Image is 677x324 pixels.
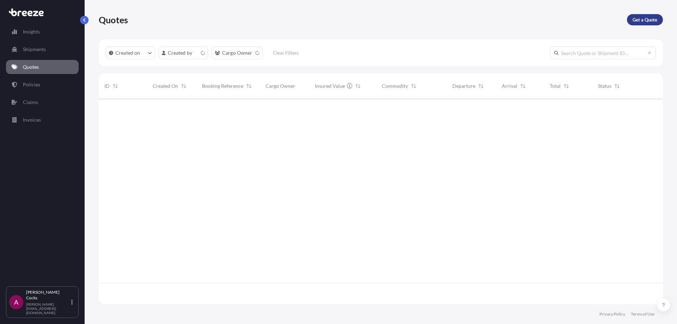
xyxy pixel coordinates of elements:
[23,28,40,35] p: Insights
[6,25,79,39] a: Insights
[613,82,621,90] button: Sort
[106,47,155,59] button: createdOn Filter options
[23,63,39,71] p: Quotes
[266,82,295,90] span: Cargo Owner
[452,82,475,90] span: Departure
[23,116,41,123] p: Invoices
[633,16,657,23] p: Get a Quote
[266,47,306,59] button: Clear Filters
[23,46,46,53] p: Shipments
[6,42,79,56] a: Shipments
[111,82,120,90] button: Sort
[23,99,38,106] p: Claims
[273,49,299,56] p: Clear Filters
[168,49,193,56] p: Created by
[627,14,663,25] a: Get a Quote
[26,289,70,301] p: [PERSON_NAME] Cocks
[212,47,263,59] button: cargoOwner Filter options
[14,299,18,306] span: A
[409,82,418,90] button: Sort
[99,14,128,25] p: Quotes
[115,49,140,56] p: Created on
[477,82,485,90] button: Sort
[179,82,188,90] button: Sort
[222,49,252,56] p: Cargo Owner
[502,82,517,90] span: Arrival
[519,82,527,90] button: Sort
[23,81,40,88] p: Policies
[599,311,625,317] a: Privacy Policy
[159,47,208,59] button: createdBy Filter options
[6,113,79,127] a: Invoices
[550,82,561,90] span: Total
[153,82,178,90] span: Created On
[104,82,110,90] span: ID
[245,82,253,90] button: Sort
[354,82,362,90] button: Sort
[6,78,79,92] a: Policies
[6,95,79,109] a: Claims
[26,302,70,315] p: [PERSON_NAME][EMAIL_ADDRESS][DOMAIN_NAME]
[382,82,408,90] span: Commodity
[598,82,611,90] span: Status
[202,82,243,90] span: Booking Reference
[550,47,656,59] input: Search Quote or Shipment ID...
[562,82,571,90] button: Sort
[631,311,654,317] a: Terms of Use
[315,82,345,90] span: Insured Value
[6,60,79,74] a: Quotes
